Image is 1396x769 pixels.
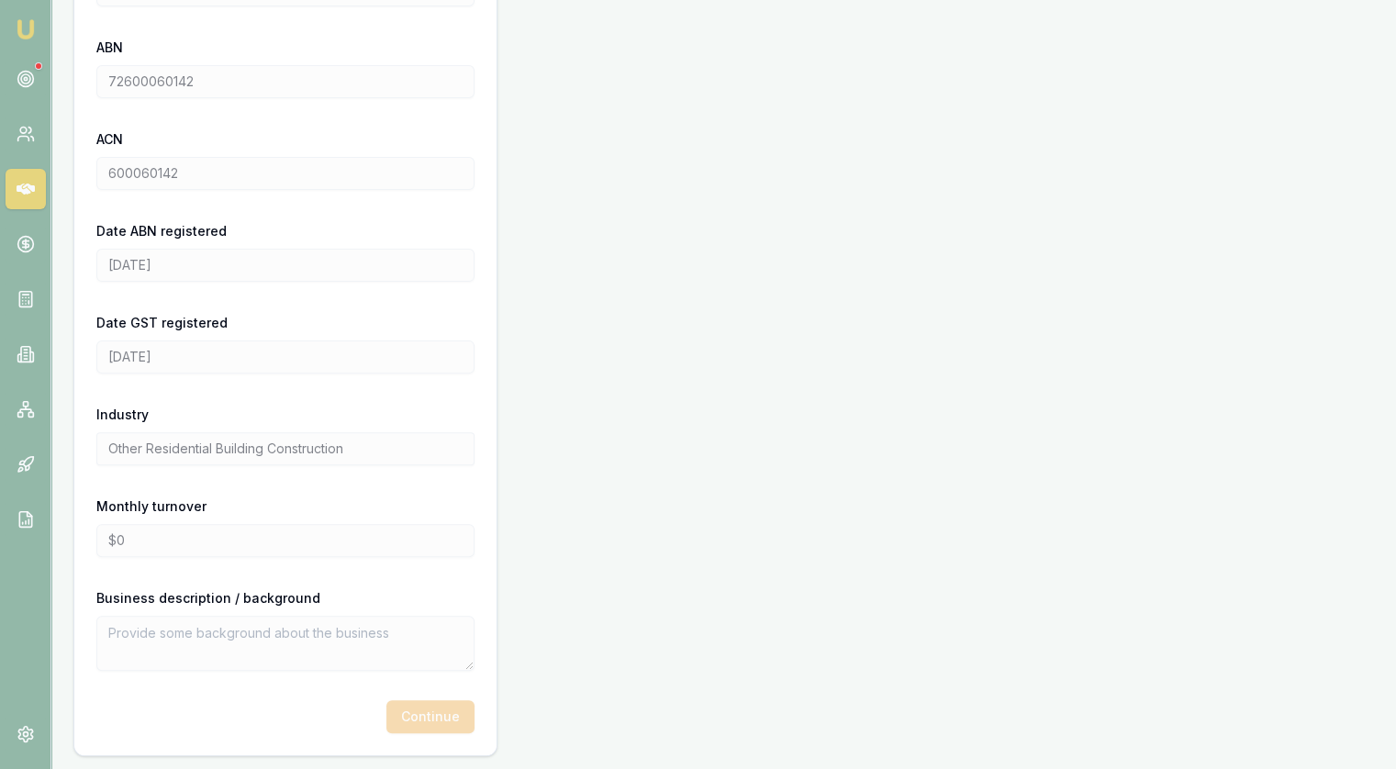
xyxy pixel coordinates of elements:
input: $ [96,524,475,557]
input: YYYY-MM-DD [96,249,475,282]
label: ACN [96,131,123,147]
label: ABN [96,39,123,55]
label: Industry [96,407,149,422]
label: Date GST registered [96,315,228,330]
label: Date ABN registered [96,223,227,239]
input: YYYY-MM-DD [96,340,475,373]
label: Monthly turnover [96,498,207,514]
img: emu-icon-u.png [15,18,37,40]
label: Business description / background [96,590,320,606]
input: Start typing to search for your industry [96,432,475,465]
